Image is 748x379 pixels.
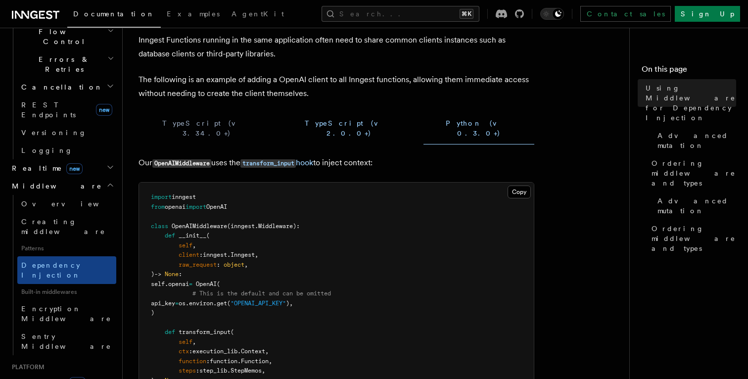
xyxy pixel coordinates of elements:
[21,129,87,137] span: Versioning
[186,203,206,210] span: import
[199,367,227,374] span: step_lib
[21,305,111,323] span: Encryption Middleware
[265,348,269,355] span: ,
[172,223,227,230] span: OpenAIMiddleware
[255,251,258,258] span: ,
[192,290,331,297] span: # This is the default and can be omitted
[17,82,103,92] span: Cancellation
[151,281,165,287] span: self
[196,281,217,287] span: OpenAI
[240,158,313,167] a: transform_inputhook
[17,78,116,96] button: Cancellation
[241,358,269,365] span: Function
[67,3,161,28] a: Documentation
[17,284,116,300] span: Built-in middlewares
[151,309,154,316] span: )
[652,158,736,188] span: Ordering middleware and types
[642,63,736,79] h4: On this page
[172,193,196,200] span: inngest
[240,159,296,168] code: transform_input
[17,23,116,50] button: Flow Control
[244,261,248,268] span: ,
[227,367,231,374] span: .
[165,203,186,210] span: openai
[206,358,210,365] span: :
[231,223,255,230] span: inngest
[203,251,227,258] span: inngest
[196,367,199,374] span: :
[151,203,165,210] span: from
[139,73,534,100] p: The following is an example of adding a OpenAI client to all Inngest functions, allowing them imm...
[227,251,231,258] span: .
[648,220,736,257] a: Ordering middleware and types
[227,300,231,307] span: (
[237,348,241,355] span: .
[657,196,736,216] span: Advanced mutation
[8,195,116,355] div: Middleware
[227,223,231,230] span: (
[192,242,196,249] span: ,
[8,159,116,177] button: Realtimenew
[179,300,217,307] span: os.environ.
[17,54,107,74] span: Errors & Retries
[231,329,234,335] span: (
[151,193,172,200] span: import
[179,358,206,365] span: function
[646,83,736,123] span: Using Middleware for Dependency Injection
[165,232,175,239] span: def
[192,338,196,345] span: ,
[179,329,231,335] span: transform_input
[255,223,258,230] span: .
[17,195,116,213] a: Overview
[282,112,416,144] button: TypeScript (v 2.0.0+)
[8,181,102,191] span: Middleware
[168,281,189,287] span: openai
[17,213,116,240] a: Creating middleware
[17,328,116,355] a: Sentry Middleware
[224,261,244,268] span: object
[151,271,154,278] span: )
[17,142,116,159] a: Logging
[217,261,220,268] span: :
[231,367,262,374] span: StepMemos
[139,33,534,61] p: Inngest Functions running in the same application often need to share common clients instances su...
[189,348,192,355] span: :
[175,300,179,307] span: =
[508,186,531,198] button: Copy
[231,251,255,258] span: Inngest
[151,223,168,230] span: class
[179,348,189,355] span: ctx
[580,6,671,22] a: Contact sales
[8,163,83,173] span: Realtime
[139,112,275,144] button: TypeScript (v 3.34.0+)
[17,96,116,124] a: REST Endpointsnew
[165,271,179,278] span: None
[199,251,203,258] span: :
[652,224,736,253] span: Ordering middleware and types
[21,261,81,279] span: Dependency Injection
[460,9,473,19] kbd: ⌘K
[210,358,237,365] span: function
[654,192,736,220] a: Advanced mutation
[232,10,284,18] span: AgentKit
[8,177,116,195] button: Middleware
[21,146,73,154] span: Logging
[648,154,736,192] a: Ordering middleware and types
[642,79,736,127] a: Using Middleware for Dependency Injection
[540,8,564,20] button: Toggle dark mode
[151,300,175,307] span: api_key
[189,281,192,287] span: =
[96,104,112,116] span: new
[226,3,290,27] a: AgentKit
[179,271,182,278] span: :
[217,300,227,307] span: get
[17,240,116,256] span: Patterns
[17,300,116,328] a: Encryption Middleware
[206,203,227,210] span: OpenAI
[179,261,217,268] span: raw_request
[269,358,272,365] span: ,
[139,156,534,170] p: Our uses the to inject context:
[17,256,116,284] a: Dependency Injection
[17,27,107,47] span: Flow Control
[66,163,83,174] span: new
